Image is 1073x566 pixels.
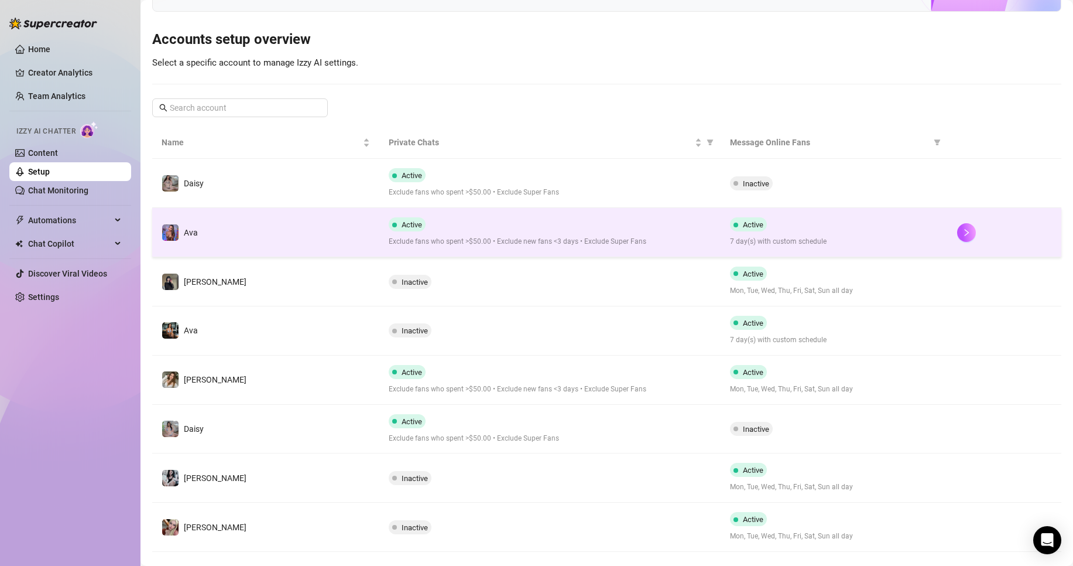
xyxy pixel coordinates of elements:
span: Select a specific account to manage Izzy AI settings. [152,57,358,68]
span: right [962,229,971,237]
span: Exclude fans who spent >$50.00 • Exclude Super Fans [389,433,711,444]
span: filter [931,134,943,151]
input: Search account [170,101,311,114]
img: Chat Copilot [15,240,23,248]
img: Anna [162,519,179,536]
span: Mon, Tue, Wed, Thu, Fri, Sat, Sun all day [730,482,938,493]
span: filter [934,139,941,146]
span: Mon, Tue, Wed, Thu, Fri, Sat, Sun all day [730,531,938,542]
a: Creator Analytics [28,63,122,82]
span: Exclude fans who spent >$50.00 • Exclude new fans <3 days • Exclude Super Fans [389,384,711,395]
a: Settings [28,292,59,302]
span: Inactive [402,523,428,532]
span: Exclude fans who spent >$50.00 • Exclude new fans <3 days • Exclude Super Fans [389,236,711,247]
span: Inactive [402,326,428,335]
a: Content [28,148,58,158]
img: Ava [162,322,179,339]
img: Daisy [162,421,179,437]
span: [PERSON_NAME] [184,375,246,384]
a: Discover Viral Videos [28,269,107,278]
span: filter [704,134,716,151]
span: Inactive [743,179,769,188]
span: Daisy [184,424,204,434]
span: Ava [184,326,198,335]
span: Exclude fans who spent >$50.00 • Exclude Super Fans [389,187,711,198]
span: search [159,104,167,112]
th: Name [152,127,379,159]
img: Ava [162,224,179,241]
a: Chat Monitoring [28,186,88,195]
span: Active [402,220,422,229]
span: [PERSON_NAME] [184,473,246,483]
img: Daisy [162,175,179,192]
span: Active [743,466,763,475]
span: Name [162,136,361,149]
span: [PERSON_NAME] [184,523,246,532]
img: logo-BBDzfeDw.svg [9,18,97,29]
span: filter [707,139,714,146]
span: [PERSON_NAME] [184,277,246,287]
h3: Accounts setup overview [152,30,1061,49]
button: right [957,223,976,242]
span: Active [402,171,422,180]
span: Active [743,368,763,377]
span: Active [743,515,763,524]
span: Active [402,417,422,426]
span: Mon, Tue, Wed, Thu, Fri, Sat, Sun all day [730,384,938,395]
a: Setup [28,167,50,176]
a: Home [28,45,50,54]
span: 7 day(s) with custom schedule [730,335,938,346]
a: Team Analytics [28,91,85,101]
span: thunderbolt [15,216,25,225]
span: Active [402,368,422,377]
span: Mon, Tue, Wed, Thu, Fri, Sat, Sun all day [730,285,938,296]
span: Message Online Fans [730,136,929,149]
img: AI Chatter [80,121,98,138]
span: Inactive [402,278,428,287]
span: Chat Copilot [28,234,111,253]
span: Active [743,220,763,229]
span: Ava [184,228,198,237]
span: Automations [28,211,111,230]
img: Sadie [162,470,179,486]
span: Private Chats [389,136,692,149]
span: Active [743,270,763,278]
span: Inactive [743,425,769,434]
span: Daisy [184,179,204,188]
span: Inactive [402,474,428,483]
img: Anna [162,274,179,290]
span: Izzy AI Chatter [16,126,76,137]
span: Active [743,319,763,328]
span: 7 day(s) with custom schedule [730,236,938,247]
img: Paige [162,371,179,388]
div: Open Intercom Messenger [1033,526,1061,554]
th: Private Chats [379,127,720,159]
